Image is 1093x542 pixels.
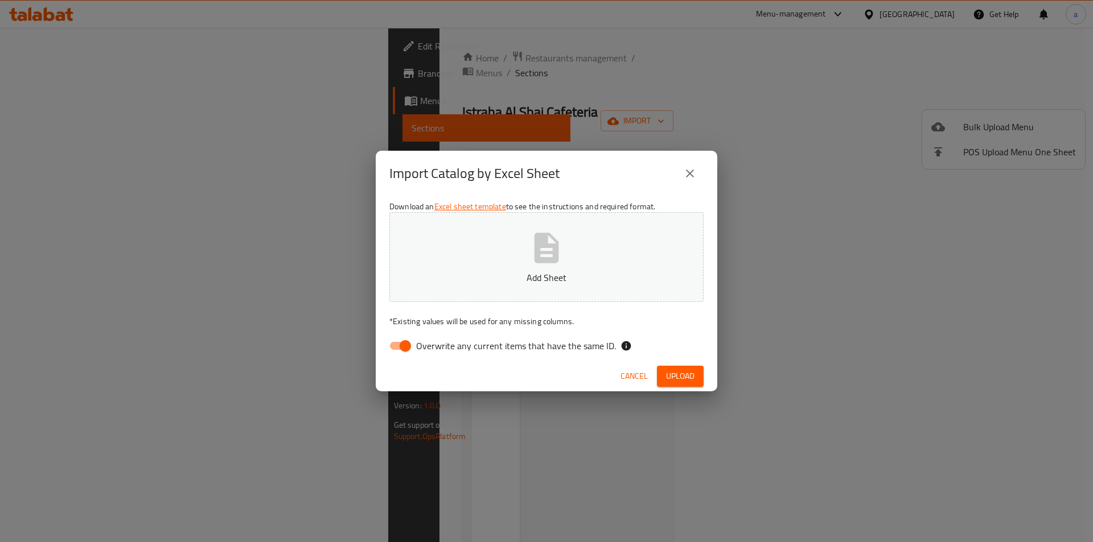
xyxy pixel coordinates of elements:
h2: Import Catalog by Excel Sheet [389,164,560,183]
div: Download an to see the instructions and required format. [376,196,717,361]
span: Cancel [621,369,648,383]
button: close [676,160,704,187]
p: Add Sheet [407,271,686,284]
p: Existing values will be used for any missing columns. [389,316,704,327]
button: Upload [657,366,704,387]
span: Overwrite any current items that have the same ID. [416,339,616,353]
button: Cancel [616,366,652,387]
span: Upload [666,369,695,383]
button: Add Sheet [389,212,704,302]
svg: If the overwrite option isn't selected, then the items that match an existing ID will be ignored ... [621,340,632,351]
a: Excel sheet template [434,199,506,214]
